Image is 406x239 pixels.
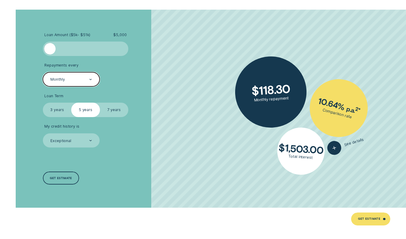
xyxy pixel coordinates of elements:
div: Monthly [50,77,65,82]
span: Loan Term [44,94,63,98]
a: Get estimate [43,172,79,184]
span: See details [344,137,364,147]
label: 5 years [71,103,100,117]
button: See details [326,133,366,157]
label: 3 years [43,103,71,117]
span: $ 5,000 [113,33,126,37]
a: Get Estimate [351,213,390,225]
div: Exceptional [50,138,71,143]
span: Repayments every [44,63,78,68]
span: My credit history is [44,124,79,129]
span: Loan Amount ( $5k - $51k ) [44,33,90,37]
label: 7 years [100,103,128,117]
